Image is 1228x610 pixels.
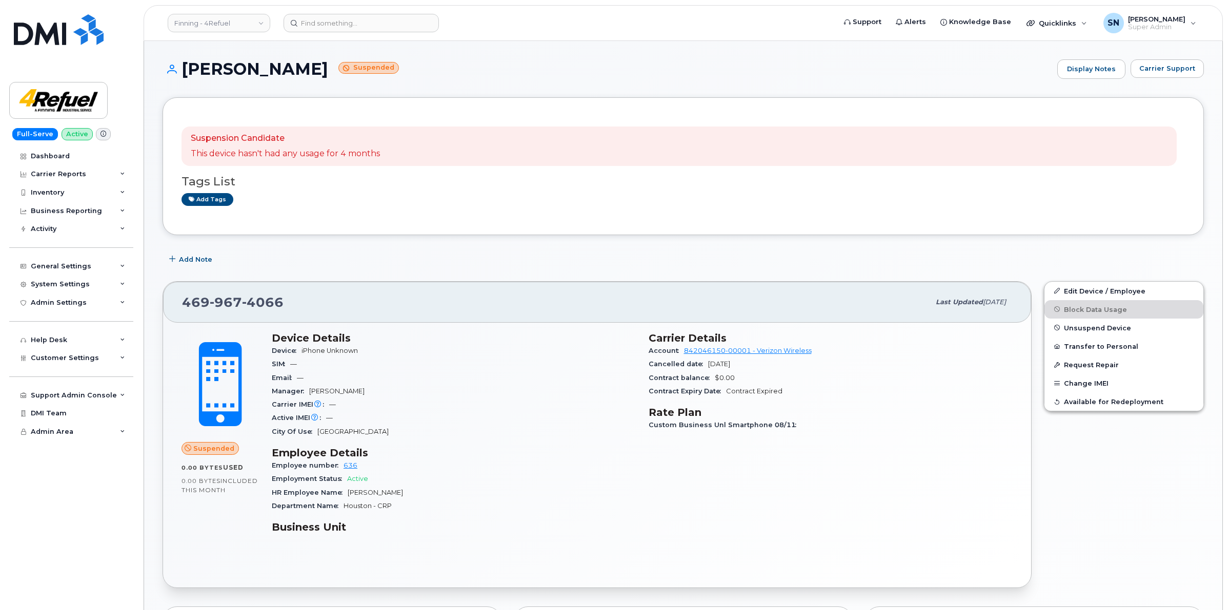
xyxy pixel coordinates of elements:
h3: Device Details [272,332,636,344]
span: Contract balance [649,374,715,382]
a: Display Notes [1057,59,1125,79]
a: 636 [344,461,357,469]
span: Carrier IMEI [272,401,329,408]
h3: Employee Details [272,447,636,459]
h1: [PERSON_NAME] [163,60,1052,78]
span: — [290,360,297,368]
small: Suspended [338,62,399,74]
span: $0.00 [715,374,735,382]
span: Department Name [272,502,344,510]
span: Add Note [179,255,212,264]
span: iPhone Unknown [301,347,358,354]
span: Active [347,475,368,482]
span: 967 [210,295,242,310]
p: This device hasn't had any usage for 4 months [191,148,380,160]
span: Carrier Support [1139,64,1195,73]
span: [PERSON_NAME] [348,489,403,496]
span: — [329,401,336,408]
span: [GEOGRAPHIC_DATA] [317,428,389,435]
span: 4066 [242,295,284,310]
button: Block Data Usage [1044,300,1203,319]
span: Last updated [936,298,983,306]
span: Available for Redeployment [1064,398,1163,406]
span: Active IMEI [272,414,326,422]
span: included this month [182,477,258,494]
span: [PERSON_NAME] [309,387,365,395]
h3: Rate Plan [649,406,1013,418]
span: Houston - CRP [344,502,392,510]
button: Unsuspend Device [1044,319,1203,337]
span: Contract Expiry Date [649,387,726,395]
button: Available for Redeployment [1044,392,1203,411]
button: Transfer to Personal [1044,337,1203,355]
button: Request Repair [1044,355,1203,374]
p: Suspension Candidate [191,133,380,144]
span: Email [272,374,297,382]
span: [DATE] [708,360,730,368]
span: 0.00 Bytes [182,477,220,485]
button: Change IMEI [1044,374,1203,392]
span: 469 [182,295,284,310]
span: [DATE] [983,298,1006,306]
span: City Of Use [272,428,317,435]
span: Suspended [193,444,234,453]
span: Account [649,347,684,354]
span: — [297,374,304,382]
span: Unsuspend Device [1064,324,1131,331]
span: 0.00 Bytes [182,464,223,471]
span: Contract Expired [726,387,782,395]
button: Carrier Support [1131,59,1204,78]
button: Add Note [163,250,221,269]
span: Employee number [272,461,344,469]
span: HR Employee Name [272,489,348,496]
span: Employment Status [272,475,347,482]
span: Manager [272,387,309,395]
h3: Carrier Details [649,332,1013,344]
span: Custom Business Unl Smartphone 08/11 [649,421,801,429]
span: SIM [272,360,290,368]
a: Add tags [182,193,233,206]
a: 842046150-00001 - Verizon Wireless [684,347,812,354]
h3: Tags List [182,175,1185,188]
span: Device [272,347,301,354]
span: — [326,414,333,422]
span: used [223,464,244,471]
h3: Business Unit [272,521,636,533]
span: Cancelled date [649,360,708,368]
a: Edit Device / Employee [1044,282,1203,300]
